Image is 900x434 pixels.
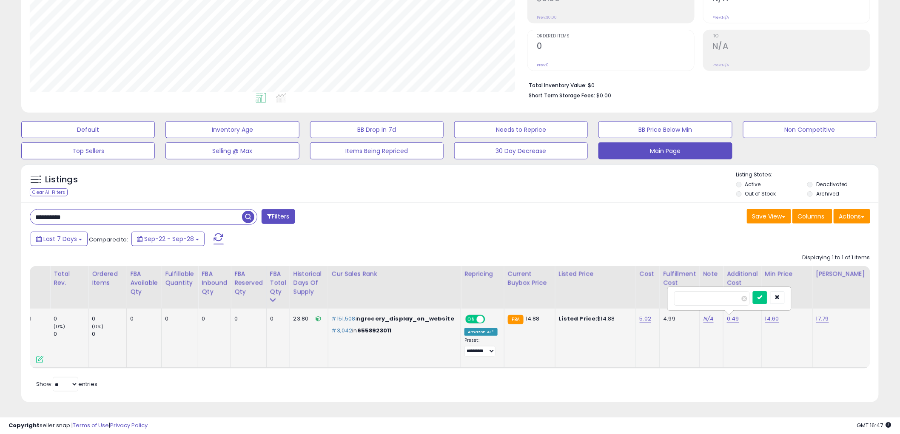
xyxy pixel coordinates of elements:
[30,188,68,196] div: Clear All Filters
[834,209,870,224] button: Actions
[598,121,732,138] button: BB Price Below Min
[745,181,761,188] label: Active
[559,269,632,278] div: Listed Price
[712,62,729,68] small: Prev: N/A
[54,315,88,323] div: 0
[466,316,477,323] span: ON
[803,254,870,262] div: Displaying 1 to 1 of 1 items
[54,323,66,330] small: (0%)
[110,421,148,429] a: Privacy Policy
[130,315,155,323] div: 0
[464,338,498,357] div: Preset:
[664,315,693,323] div: 4.99
[664,269,696,287] div: Fulfillment Cost
[537,62,549,68] small: Prev: 0
[21,142,155,159] button: Top Sellers
[165,315,191,323] div: 0
[765,269,809,278] div: Min Price
[508,269,552,287] div: Current Buybox Price
[92,269,123,287] div: Ordered Items
[54,330,88,338] div: 0
[270,315,283,323] div: 0
[332,315,356,323] span: #151,508
[9,422,148,430] div: seller snap | |
[234,269,263,296] div: FBA Reserved Qty
[165,142,299,159] button: Selling @ Max
[736,171,879,179] p: Listing States:
[45,174,78,186] h5: Listings
[357,326,392,335] span: 6558923011
[703,315,714,323] a: N/A
[743,121,877,138] button: Non Competitive
[727,315,739,323] a: 0.49
[857,421,891,429] span: 2025-10-9 16:47 GMT
[270,269,286,296] div: FBA Total Qty
[464,269,501,278] div: Repricing
[712,41,870,53] h2: N/A
[202,315,224,323] div: 0
[31,232,88,246] button: Last 7 Days
[165,269,194,287] div: Fulfillable Quantity
[640,315,652,323] a: 5.02
[747,209,791,224] button: Save View
[745,190,776,197] label: Out of Stock
[484,316,498,323] span: OFF
[816,269,867,278] div: [PERSON_NAME]
[712,34,870,39] span: ROI
[332,327,454,335] p: in
[73,421,109,429] a: Terms of Use
[202,269,227,296] div: FBA inbound Qty
[454,121,588,138] button: Needs to Reprice
[816,181,848,188] label: Deactivated
[310,142,444,159] button: Items Being Repriced
[89,235,128,244] span: Compared to:
[21,121,155,138] button: Default
[529,82,587,89] b: Total Inventory Value:
[816,315,829,323] a: 17.79
[165,121,299,138] button: Inventory Age
[712,15,729,20] small: Prev: N/A
[131,232,205,246] button: Sep-22 - Sep-28
[360,315,454,323] span: grocery_display_on_website
[454,142,588,159] button: 30 Day Decrease
[310,121,444,138] button: BB Drop in 7d
[596,91,611,99] span: $0.00
[130,269,158,296] div: FBA Available Qty
[92,315,126,323] div: 0
[9,421,40,429] strong: Copyright
[792,209,832,224] button: Columns
[559,315,629,323] div: $14.88
[92,323,104,330] small: (0%)
[537,41,694,53] h2: 0
[529,79,864,90] li: $0
[640,269,656,278] div: Cost
[598,142,732,159] button: Main Page
[727,269,758,287] div: Additional Cost
[765,315,779,323] a: 14.60
[293,269,325,296] div: Historical Days Of Supply
[816,190,839,197] label: Archived
[332,326,353,335] span: #3,042
[92,330,126,338] div: 0
[332,315,454,323] p: in
[144,235,194,243] span: Sep-22 - Sep-28
[36,380,97,388] span: Show: entries
[537,34,694,39] span: Ordered Items
[537,15,557,20] small: Prev: $0.00
[508,315,524,324] small: FBA
[332,269,457,278] div: Cur Sales Rank
[529,92,595,99] b: Short Term Storage Fees:
[526,315,540,323] span: 14.88
[54,269,85,287] div: Total Rev.
[262,209,295,224] button: Filters
[293,315,322,323] div: 23.80
[43,235,77,243] span: Last 7 Days
[703,269,720,278] div: Note
[234,315,260,323] div: 0
[559,315,598,323] b: Listed Price:
[798,212,825,221] span: Columns
[464,328,498,336] div: Amazon AI *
